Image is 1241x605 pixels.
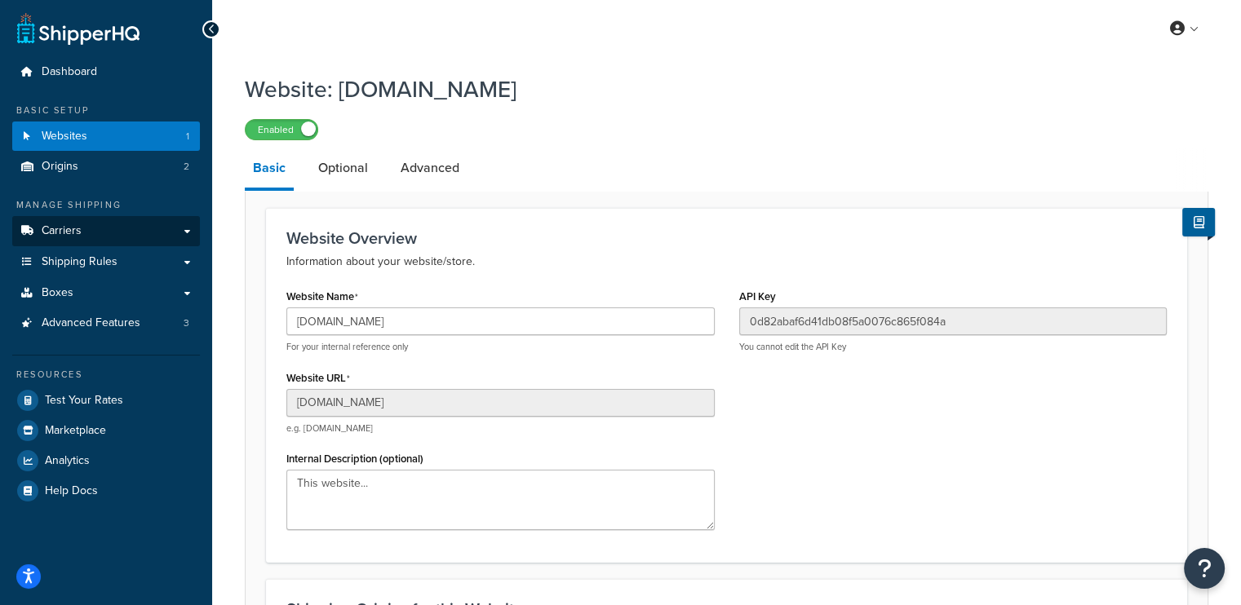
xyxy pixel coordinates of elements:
[184,160,189,174] span: 2
[245,148,294,191] a: Basic
[310,148,376,188] a: Optional
[1184,548,1225,589] button: Open Resource Center
[12,308,200,338] li: Advanced Features
[245,73,1188,105] h1: Website: [DOMAIN_NAME]
[12,121,200,152] li: Websites
[12,104,200,117] div: Basic Setup
[42,316,140,330] span: Advanced Features
[45,484,98,498] span: Help Docs
[184,316,189,330] span: 3
[42,130,87,144] span: Websites
[1182,208,1215,236] button: Show Help Docs
[42,65,97,79] span: Dashboard
[739,307,1168,335] input: XDL713J089NBV22
[12,476,200,506] a: Help Docs
[45,424,106,438] span: Marketplace
[12,57,200,87] a: Dashboard
[246,120,317,139] label: Enabled
[42,255,117,269] span: Shipping Rules
[286,422,715,435] p: e.g. [DOMAIN_NAME]
[12,368,200,382] div: Resources
[12,121,200,152] a: Websites1
[286,252,1167,272] p: Information about your website/store.
[12,278,200,308] a: Boxes
[286,372,350,385] label: Website URL
[12,198,200,212] div: Manage Shipping
[12,416,200,445] a: Marketplace
[45,454,90,468] span: Analytics
[42,160,78,174] span: Origins
[286,290,358,303] label: Website Name
[12,386,200,415] a: Test Your Rates
[739,290,776,302] label: API Key
[739,341,1168,353] p: You cannot edit the API Key
[186,130,189,144] span: 1
[42,286,73,300] span: Boxes
[12,152,200,182] li: Origins
[12,216,200,246] a: Carriers
[12,247,200,277] a: Shipping Rules
[12,308,200,338] a: Advanced Features3
[286,341,715,353] p: For your internal reference only
[392,148,468,188] a: Advanced
[12,446,200,475] a: Analytics
[12,152,200,182] a: Origins2
[286,470,715,530] textarea: This website...
[45,394,123,408] span: Test Your Rates
[286,229,1167,247] h3: Website Overview
[42,224,82,238] span: Carriers
[286,453,423,465] label: Internal Description (optional)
